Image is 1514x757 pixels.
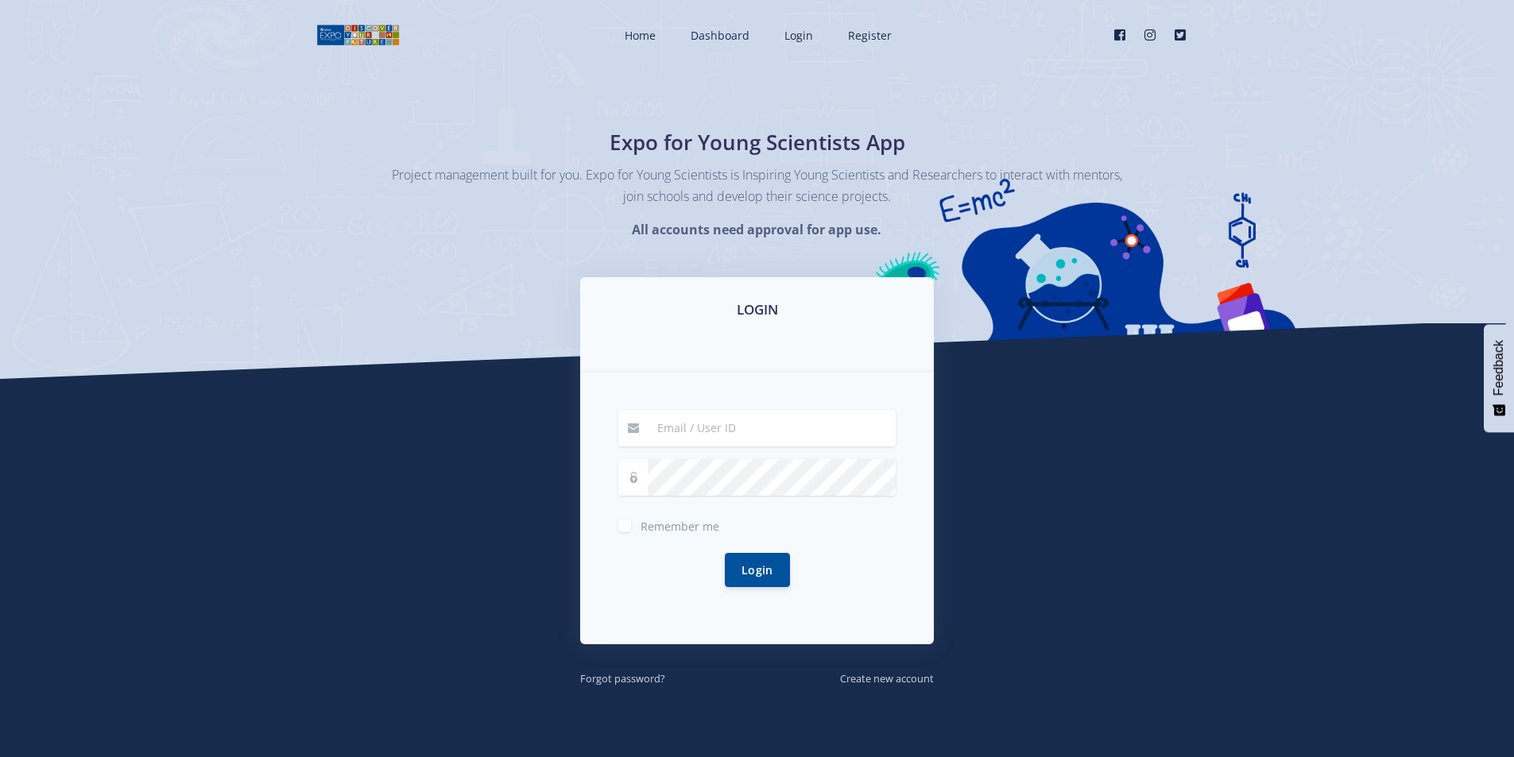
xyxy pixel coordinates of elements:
[1484,324,1514,432] button: Feedback - Show survey
[691,28,749,43] span: Dashboard
[625,28,656,43] span: Home
[769,14,826,56] a: Login
[832,14,904,56] a: Register
[392,164,1123,207] p: Project management built for you. Expo for Young Scientists is Inspiring Young Scientists and Res...
[632,221,881,238] strong: All accounts need approval for app use.
[599,299,915,320] h3: LOGIN
[648,410,896,446] input: Email / User ID
[725,553,790,587] button: Login
[580,669,665,686] a: Forgot password?
[641,519,719,534] span: Remember me
[1492,340,1506,396] span: Feedback
[840,669,934,686] a: Create new account
[467,127,1047,158] h1: Expo for Young Scientists App
[784,28,813,43] span: Login
[848,28,892,43] span: Register
[840,671,934,686] small: Create new account
[316,23,400,47] img: logo01.png
[609,14,668,56] a: Home
[580,671,665,686] small: Forgot password?
[675,14,762,56] a: Dashboard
